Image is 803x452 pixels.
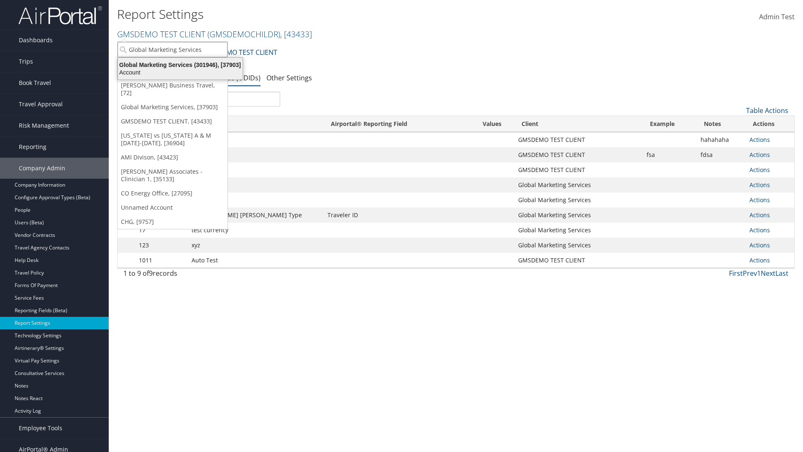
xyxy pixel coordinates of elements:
[323,116,471,132] th: Airportal&reg; Reporting Field
[19,94,63,115] span: Travel Approval
[118,150,228,164] a: AMI Divison, [43423]
[118,186,228,200] a: CO Energy Office, [27095]
[135,253,187,268] td: 1011
[514,147,642,162] td: GMSDEMO TEST CLIENT
[471,116,514,132] th: Values
[514,132,642,147] td: GMSDEMO TEST CLIENT
[19,136,46,157] span: Reporting
[514,223,642,238] td: Global Marketing Services
[118,78,228,100] a: [PERSON_NAME] Business Travel, [72]
[19,72,51,93] span: Book Travel
[749,211,770,219] a: Actions
[745,116,794,132] th: Actions
[757,269,761,278] a: 1
[19,418,62,439] span: Employee Tools
[187,147,323,162] td: test99
[514,208,642,223] td: Global Marketing Services
[19,158,65,179] span: Company Admin
[642,147,696,162] td: fsa
[113,69,248,76] div: Account
[187,193,323,208] td: Temp
[187,208,323,223] td: [PERSON_NAME] [PERSON_NAME] Type
[749,136,770,144] a: Actions
[203,44,277,61] a: GMSDEMO TEST CLIENT
[18,5,102,25] img: airportal-logo.png
[19,30,53,51] span: Dashboards
[187,132,323,147] td: test1
[749,166,770,174] a: Actions
[759,4,795,30] a: Admin Test
[118,200,228,215] a: Unnamed Account
[749,151,770,159] a: Actions
[187,253,323,268] td: Auto Test
[514,238,642,253] td: Global Marketing Services
[323,208,471,223] td: Traveler ID
[280,28,312,40] span: , [ 43433 ]
[514,253,642,268] td: GMSDEMO TEST CLIENT
[187,116,323,132] th: Name
[749,241,770,249] a: Actions
[135,223,187,238] td: 17
[187,162,323,177] td: blahhhhhh
[743,269,757,278] a: Prev
[118,164,228,186] a: [PERSON_NAME] Associates - Clinician 1, [35133]
[207,28,280,40] span: ( GMSDEMOCHILDR )
[514,116,642,132] th: Client
[187,177,323,193] td: Test
[514,193,642,208] td: Global Marketing Services
[775,269,788,278] a: Last
[761,269,775,278] a: Next
[696,132,745,147] td: hahahaha
[514,177,642,193] td: Global Marketing Services
[266,73,312,82] a: Other Settings
[118,100,228,114] a: Global Marketing Services, [37903]
[749,256,770,264] a: Actions
[118,42,228,57] input: Search Accounts
[118,114,228,128] a: GMSDEMO TEST CLIENT, [43433]
[759,12,795,21] span: Admin Test
[123,268,280,282] div: 1 to 9 of records
[19,115,69,136] span: Risk Management
[696,147,745,162] td: fdsa
[187,238,323,253] td: xyz
[696,116,745,132] th: Notes
[118,215,228,229] a: CHG, [9757]
[187,223,323,238] td: test currency
[113,61,248,69] div: Global Marketing Services (301946), [37903]
[746,106,788,115] a: Table Actions
[117,28,312,40] a: GMSDEMO TEST CLIENT
[135,238,187,253] td: 123
[117,5,569,23] h1: Report Settings
[149,269,153,278] span: 9
[118,128,228,150] a: [US_STATE] vs [US_STATE] A & M [DATE]-[DATE], [36904]
[19,51,33,72] span: Trips
[749,226,770,234] a: Actions
[749,196,770,204] a: Actions
[514,162,642,177] td: GMSDEMO TEST CLIENT
[729,269,743,278] a: First
[749,181,770,189] a: Actions
[642,116,696,132] th: Example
